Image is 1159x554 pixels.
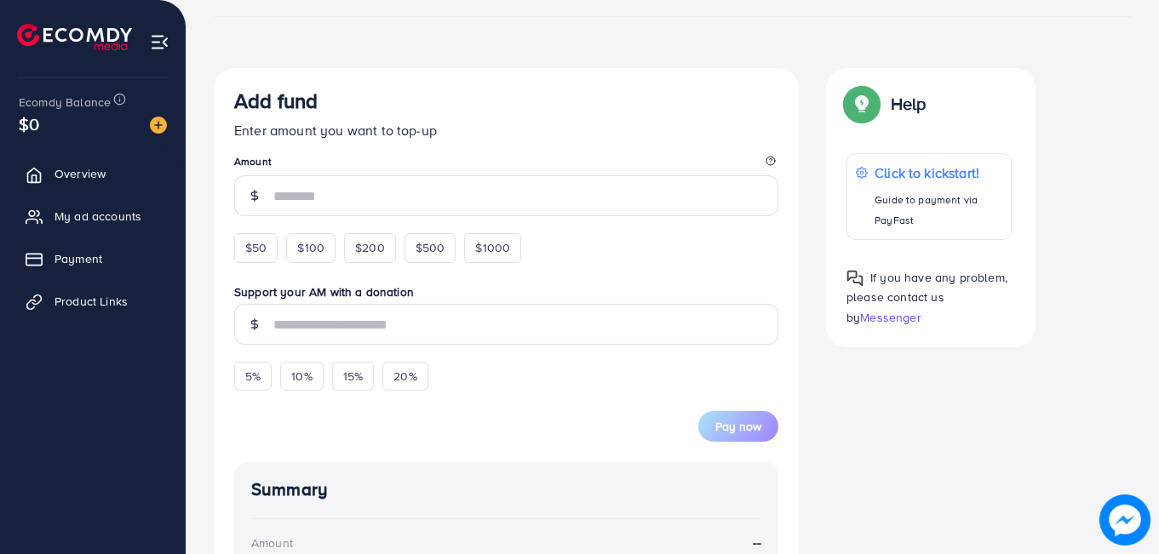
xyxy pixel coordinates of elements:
[150,117,167,134] img: image
[19,94,111,111] span: Ecomdy Balance
[297,239,324,256] span: $100
[1100,495,1150,545] img: image
[846,89,877,119] img: Popup guide
[234,120,778,140] p: Enter amount you want to top-up
[19,111,39,136] span: $0
[234,89,318,113] h3: Add fund
[875,163,1001,183] p: Click to kickstart!
[150,32,169,52] img: menu
[475,239,510,256] span: $1000
[291,368,312,385] span: 10%
[846,269,1007,325] span: If you have any problem, please contact us by
[343,368,363,385] span: 15%
[13,242,173,276] a: Payment
[245,368,261,385] span: 5%
[13,157,173,191] a: Overview
[715,418,761,435] span: Pay now
[416,239,445,256] span: $500
[17,24,132,50] img: logo
[234,283,778,300] label: Support your AM with a donation
[55,208,141,225] span: My ad accounts
[860,309,921,326] span: Messenger
[13,284,173,318] a: Product Links
[55,250,102,267] span: Payment
[251,534,293,551] div: Amount
[698,411,778,442] button: Pay now
[891,94,927,114] p: Help
[245,239,267,256] span: $50
[13,199,173,233] a: My ad accounts
[393,368,416,385] span: 20%
[875,190,1001,231] p: Guide to payment via PayFast
[234,154,778,175] legend: Amount
[753,533,761,552] strong: --
[846,270,864,287] img: Popup guide
[355,239,385,256] span: $200
[55,165,106,182] span: Overview
[251,479,761,500] h4: Summary
[55,293,128,310] span: Product Links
